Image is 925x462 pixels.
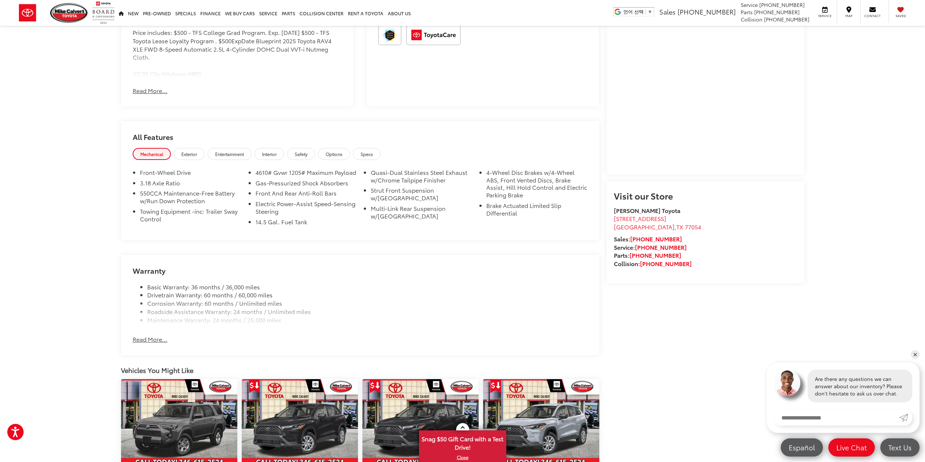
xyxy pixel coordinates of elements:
span: Text Us [885,443,915,452]
span: Sales [659,7,676,16]
span: 언어 선택 [623,9,644,15]
span: Service [817,13,833,18]
span: Map [841,13,857,18]
span: Options [326,151,342,157]
li: 550CCA Maintenance-Free Battery w/Run Down Protection [140,189,241,208]
a: Español [781,438,823,457]
span: Collision [741,16,763,23]
a: [PHONE_NUMBER] [640,259,692,268]
li: Front And Rear Anti-Roll Bars [256,189,357,200]
li: Towing Equipment -inc: Trailer Sway Control [140,208,241,226]
a: [PHONE_NUMBER] [630,251,681,259]
h2: Warranty [133,266,588,274]
input: Enter your message [774,410,899,426]
button: Read More... [133,335,168,344]
a: [PHONE_NUMBER] [630,234,682,243]
span: [PHONE_NUMBER] [764,16,809,23]
span: Interior [262,151,277,157]
a: Text Us [880,438,920,457]
span: [STREET_ADDRESS] [614,214,666,222]
span: Specs [361,151,373,157]
button: Read More... [133,87,168,95]
li: 14.5 Gal. Fuel Tank [256,218,357,229]
span: Entertainment [215,151,244,157]
li: 4-Wheel Disc Brakes w/4-Wheel ABS, Front Vented Discs, Brake Assist, Hill Hold Control and Electr... [486,169,587,202]
li: Front-Wheel Drive [140,169,241,179]
li: Multi-Link Rear Suspension w/[GEOGRAPHIC_DATA] [371,205,472,223]
li: Electric Power-Assist Speed-Sensing Steering [256,200,357,218]
a: Submit [899,410,912,426]
span: [PHONE_NUMBER] [754,8,800,16]
strong: Parts: [614,251,681,259]
strong: Sales: [614,234,682,243]
li: 4610# Gvwr 1205# Maximum Payload [256,169,357,179]
span: Live Chat [833,443,870,452]
span: Español [785,443,819,452]
span: Parts [741,8,753,16]
div: Price includes: $500 - TFS College Grad Program. Exp. [DATE] $500 - TFS Toyota Lease Loyalty Prog... [133,28,342,78]
a: [PHONE_NUMBER] [635,243,687,251]
div: Are there any questions we can answer about our inventory? Please don't hesitate to ask us over c... [808,370,912,402]
span: Saved [893,13,909,18]
span: Get Price Drop Alert [370,379,381,393]
span: Get Price Drop Alert [490,379,501,393]
img: ToyotaCare Mike Calvert Toyota Houston TX [406,25,461,45]
span: , [614,222,701,231]
span: Service [741,1,758,8]
span: [PHONE_NUMBER] [759,1,805,8]
li: Brake Actuated Limited Slip Differential [486,202,587,220]
li: Drivetrain Warranty: 60 months / 60,000 miles [147,291,588,299]
strong: [PERSON_NAME] Toyota [614,206,680,214]
li: Basic Warranty: 36 months / 36,000 miles [147,283,588,291]
h2: All Features [121,121,599,148]
a: [STREET_ADDRESS] [GEOGRAPHIC_DATA],TX 77054 [614,214,701,231]
span: 77054 [685,222,701,231]
span: Safety [295,151,307,157]
img: Agent profile photo [774,370,800,396]
a: 언어 선택​ [623,9,652,15]
div: Vehicles You Might Like [121,366,599,374]
span: [PHONE_NUMBER] [677,7,736,16]
strong: Collision: [614,259,692,268]
span: Get Price Drop Alert [249,379,260,393]
img: Toyota Safety Sense Mike Calvert Toyota Houston TX [378,25,401,45]
img: Mike Calvert Toyota [50,3,89,23]
span: TX [676,222,683,231]
span: [GEOGRAPHIC_DATA] [614,222,675,231]
li: Strut Front Suspension w/[GEOGRAPHIC_DATA] [371,186,472,205]
li: Quasi-Dual Stainless Steel Exhaust w/Chrome Tailpipe Finisher [371,169,472,187]
span: Contact [864,13,881,18]
span: Snag $50 Gift Card with a Test Drive! [420,431,506,453]
span: ▼ [648,9,652,15]
span: Exterior [181,151,197,157]
li: 3.18 Axle Ratio [140,179,241,190]
a: Live Chat [828,438,875,457]
li: Gas-Pressurized Shock Absorbers [256,179,357,190]
h2: Visit our Store [614,191,797,200]
strong: Service: [614,243,687,251]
